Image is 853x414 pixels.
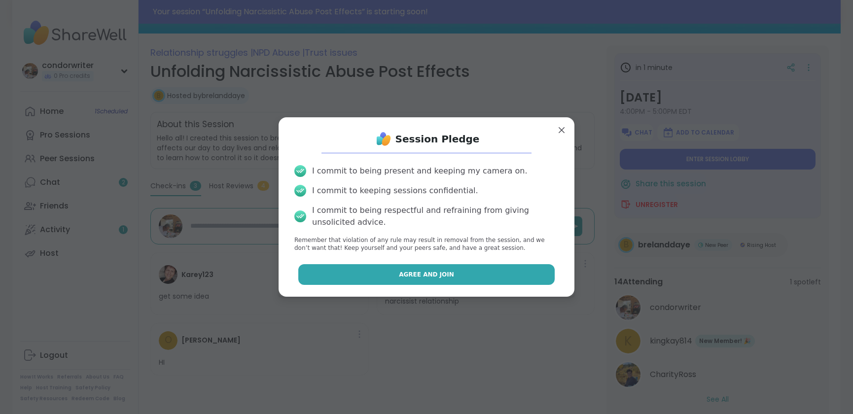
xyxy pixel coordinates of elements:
[312,205,559,228] div: I commit to being respectful and refraining from giving unsolicited advice.
[399,270,454,279] span: Agree and Join
[312,165,527,177] div: I commit to being present and keeping my camera on.
[312,185,478,197] div: I commit to keeping sessions confidential.
[374,129,393,149] img: ShareWell Logo
[298,264,555,285] button: Agree and Join
[395,132,480,146] h1: Session Pledge
[294,236,559,253] p: Remember that violation of any rule may result in removal from the session, and we don’t want tha...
